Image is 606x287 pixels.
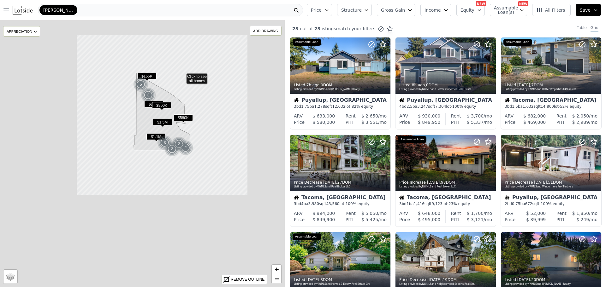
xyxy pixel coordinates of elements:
span: $ 2,050 [572,113,589,118]
span: $ 2,650 [361,113,378,118]
span: [PERSON_NAME] [43,7,74,13]
div: 4 bd 2.5 ba sqft lot · 100% equity [399,104,492,109]
div: NEW [476,1,486,6]
span: $165K [137,73,157,79]
div: Price [399,119,410,125]
time: 2025-09-23 03:22 [517,83,530,87]
div: Listing provided by NWMLS and Real Broker LLC [294,185,387,189]
div: /mo [567,210,597,216]
button: Income [420,4,451,16]
div: ARV [399,113,408,119]
button: Assumable Loan(s) [490,4,527,16]
span: $ 3,121 [467,217,484,222]
div: 5 [133,77,148,92]
time: 2025-09-25 15:01 [412,83,425,87]
span: 14,800 [541,104,554,109]
div: /mo [356,210,387,216]
div: 2 [164,141,180,157]
span: $ 682,000 [523,113,546,118]
div: Listed , 0 DOM [399,83,493,88]
span: $ 495,000 [418,217,440,222]
img: House [505,98,510,103]
time: 2025-09-16 03:04 [429,278,442,282]
span: $1.5M [153,119,172,125]
div: PITI [346,119,353,125]
span: 23 [292,26,298,31]
div: PITI [346,216,353,223]
div: ARV [294,210,303,216]
div: Listed , 8 DOM [294,277,387,282]
span: $ 633,000 [312,113,335,118]
span: 672 [525,202,532,206]
button: Structure [337,4,372,16]
div: PITI [556,119,564,125]
div: Rent [451,113,461,119]
div: 3 bd 1.75 ba sqft lot · 82% equity [294,104,387,109]
span: $ 994,000 [312,211,335,216]
div: Rent [556,210,567,216]
span: $900K [152,102,171,109]
div: 3 bd 1 ba sqft lot · 23% equity [399,201,492,206]
span: $ 648,000 [418,211,440,216]
span: $ 3,551 [361,120,378,125]
a: Listed 7h ago,0DOMListing provided byNWMLSand [PERSON_NAME] RealtyAssumable LoanHousePuyallup, [G... [290,37,390,129]
div: ARV [294,113,303,119]
img: House [399,195,404,200]
div: Assumable Loan [398,136,426,143]
div: $1.5M [153,119,172,128]
span: $ 1,700 [467,211,484,216]
span: − [275,275,279,283]
span: Assumable Loan(s) [494,6,514,14]
span: $ 52,000 [526,211,546,216]
span: $ 3,700 [467,113,484,118]
div: Listing provided by NWMLS and [PERSON_NAME] Realty [505,282,598,286]
img: g1.png [157,135,173,150]
span: $ 5,337 [467,120,484,125]
span: $ 849,900 [312,217,335,222]
div: Listing provided by NWMLS and Windermere Prof Partners [505,185,598,189]
div: Listing provided by NWMLS and Neighborhood Experts Real Est. [399,282,493,286]
span: 43,560 [326,202,339,206]
div: Table [577,25,587,32]
span: + [275,265,279,273]
div: Listed , 20 DOM [505,277,598,282]
div: $580K [174,114,193,123]
div: $1.3M [144,101,163,110]
span: 3,980 [308,202,319,206]
a: Listed [DATE],7DOMListing provided byNWMLSand Better Properties UP/FircrestAssumable LoanHouseTac... [501,37,601,129]
a: Price Decrease [DATE],51DOMListing provided byNWMLSand Windermere Prof PartnersMobilePuyallup, [G... [501,135,601,227]
div: Rent [556,113,567,119]
div: REMOVE OUTLINE [231,277,264,282]
span: 1,278 [314,104,325,109]
span: Income [425,7,441,13]
span: $ 5,050 [361,211,378,216]
span: 9,123 [431,202,442,206]
button: Gross Gain [377,4,415,16]
div: PITI [556,216,564,223]
div: Rent [346,210,356,216]
div: 2 bd 0.75 ba sqft · 100% equity [505,201,597,206]
time: 2025-09-17 00:00 [306,278,319,282]
a: Price Decrease [DATE],27DOMListing provided byNWMLSand Real Broker LLCHouseTacoma, [GEOGRAPHIC_DA... [290,135,390,227]
time: 2025-09-18 05:42 [534,180,547,185]
div: Price Decrease , 27 DOM [294,180,387,185]
span: $ 469,000 [523,120,546,125]
div: ARV [399,210,408,216]
div: Assumable Loan [503,39,532,46]
span: $1.1M [146,133,166,140]
div: Listing provided by NWMLS and Homes & Equity Real Estate Grp [294,282,387,286]
button: Save [576,4,601,16]
div: /mo [459,119,492,125]
div: /mo [567,113,597,119]
div: /mo [459,216,492,223]
span: $ 5,425 [361,217,378,222]
div: Listing provided by NWMLS and [PERSON_NAME] Realty [294,88,387,91]
div: /mo [564,119,597,125]
a: Listed 8h ago,0DOMListing provided byNWMLSand Better Properties Real EstateHousePuyallup, [GEOGRA... [395,37,496,129]
a: Layers [3,270,17,284]
div: PITI [451,119,459,125]
div: Tacoma, [GEOGRAPHIC_DATA] [505,98,597,104]
div: Assumable Loan [293,233,321,240]
a: Price Increase [DATE],98DOMListing provided byNWMLSand Real Broker LLCAssumable LoanHouseTacoma, ... [395,135,496,227]
button: Equity [456,4,485,16]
